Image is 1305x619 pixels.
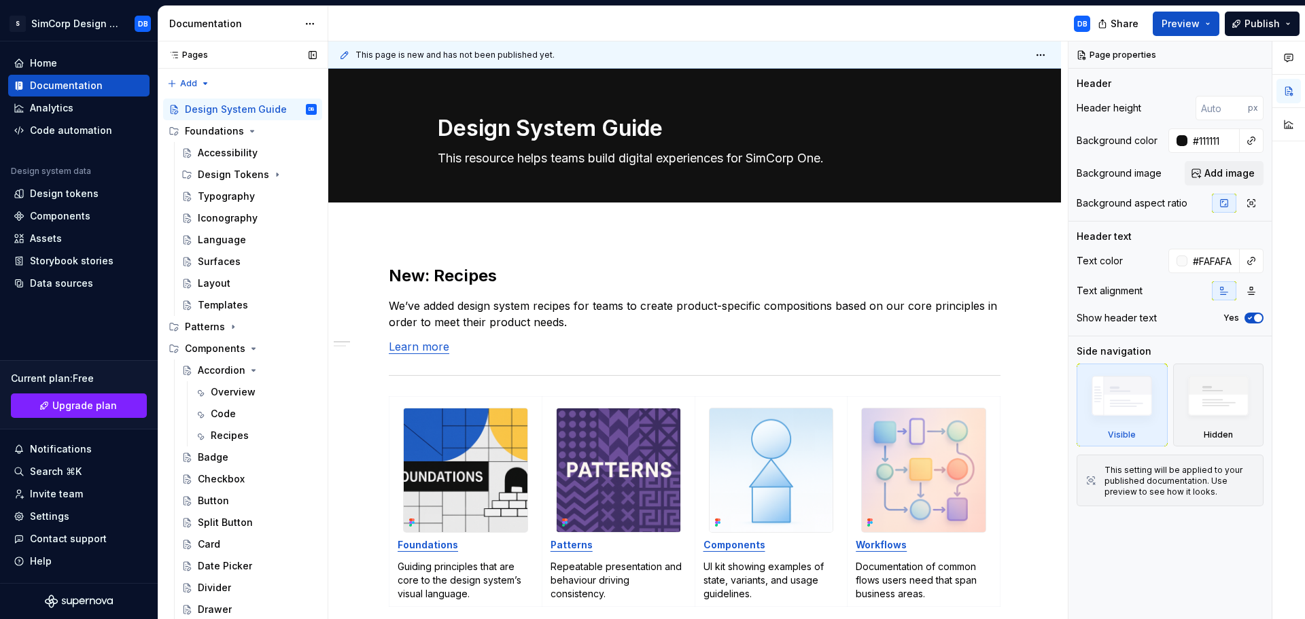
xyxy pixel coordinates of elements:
a: Accessibility [176,142,322,164]
button: Preview [1153,12,1219,36]
div: Typography [198,190,255,203]
a: Code automation [8,120,150,141]
div: Design System Guide [185,103,287,116]
div: DB [309,103,315,116]
a: Overview [189,381,322,403]
div: Analytics [30,101,73,115]
div: Button [198,494,229,508]
div: Storybook stories [30,254,114,268]
div: Templates [198,298,248,312]
svg: Supernova Logo [45,595,113,608]
div: Components [30,209,90,223]
textarea: Design System Guide [435,112,949,145]
img: d7c07228-7177-4e00-9f8f-a57222f83d6b.png [557,408,680,532]
div: Pages [163,50,208,60]
input: Auto [1187,249,1240,273]
span: This page is new and has not been published yet. [355,50,555,60]
a: Card [176,533,322,555]
a: Analytics [8,97,150,119]
div: Documentation [30,79,103,92]
div: Documentation [169,17,298,31]
a: Recipes [189,425,322,446]
img: 01231600-08e0-420f-a279-f5be6e607040.png [862,408,986,532]
div: Invite team [30,487,83,501]
div: Settings [30,510,69,523]
div: Divider [198,581,231,595]
a: Typography [176,185,322,207]
div: Side navigation [1077,344,1151,358]
button: Search ⌘K [8,461,150,482]
div: Help [30,554,52,568]
div: Components [163,338,322,359]
p: Documentation of common flows users need that span business areas. [856,560,992,601]
a: Components [8,205,150,227]
div: Design system data [11,166,91,177]
a: Documentation [8,75,150,96]
div: Design tokens [30,187,99,200]
div: Background color [1077,134,1158,147]
a: Iconography [176,207,322,229]
input: Auto [1196,96,1248,120]
div: Home [30,56,57,70]
a: Layout [176,272,322,294]
div: Accordion [198,364,245,377]
a: Settings [8,506,150,527]
a: Date Picker [176,555,322,577]
div: Background image [1077,166,1162,180]
a: Invite team [8,483,150,505]
div: Search ⌘K [30,465,82,478]
a: Workflows [856,539,907,550]
div: Header height [1077,101,1141,115]
div: Current plan : Free [11,372,147,385]
div: Foundations [163,120,322,142]
label: Yes [1223,313,1239,323]
div: Components [185,342,245,355]
a: Button [176,490,322,512]
div: Hidden [1204,429,1233,440]
a: Home [8,52,150,74]
a: Design System GuideDB [163,99,322,120]
div: Overview [211,385,256,399]
div: Design Tokens [198,168,269,181]
span: Add image [1204,166,1255,180]
button: Contact support [8,528,150,550]
p: UI kit showing examples of state, variants, and usage guidelines. [703,560,839,601]
span: Add [180,78,197,89]
p: We’ve added design system recipes for teams to create product-specific compositions based on our ... [389,298,1000,330]
div: Badge [198,450,228,464]
p: Guiding principles that are core to the design system’s visual language. [398,560,534,601]
p: Repeatable presentation and behaviour driving consistency. [551,560,686,601]
a: Components [703,539,765,550]
img: cc83a367-6339-4a8e-b30e-ec3002558f68.png [404,408,527,532]
div: Notifications [30,442,92,456]
div: DB [138,18,148,29]
div: Contact support [30,532,107,546]
div: Checkbox [198,472,245,486]
div: Background aspect ratio [1077,196,1187,210]
div: Header text [1077,230,1132,243]
button: Publish [1225,12,1300,36]
a: Badge [176,446,322,468]
a: Data sources [8,272,150,294]
div: Language [198,233,246,247]
div: Patterns [163,316,322,338]
span: Preview [1162,17,1200,31]
div: Text alignment [1077,284,1143,298]
p: px [1248,103,1258,113]
a: Language [176,229,322,251]
div: Patterns [185,320,225,334]
a: Templates [176,294,322,316]
div: Hidden [1173,364,1264,446]
a: Foundations [398,539,458,550]
button: Share [1091,12,1147,36]
span: Share [1111,17,1138,31]
h2: New: Recipes [389,265,1000,287]
div: Card [198,537,220,551]
a: Patterns [551,539,593,550]
img: c5d0edfd-6587-44c1-b304-068428a70d1e.png [710,408,833,532]
div: Drawer [198,603,232,616]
